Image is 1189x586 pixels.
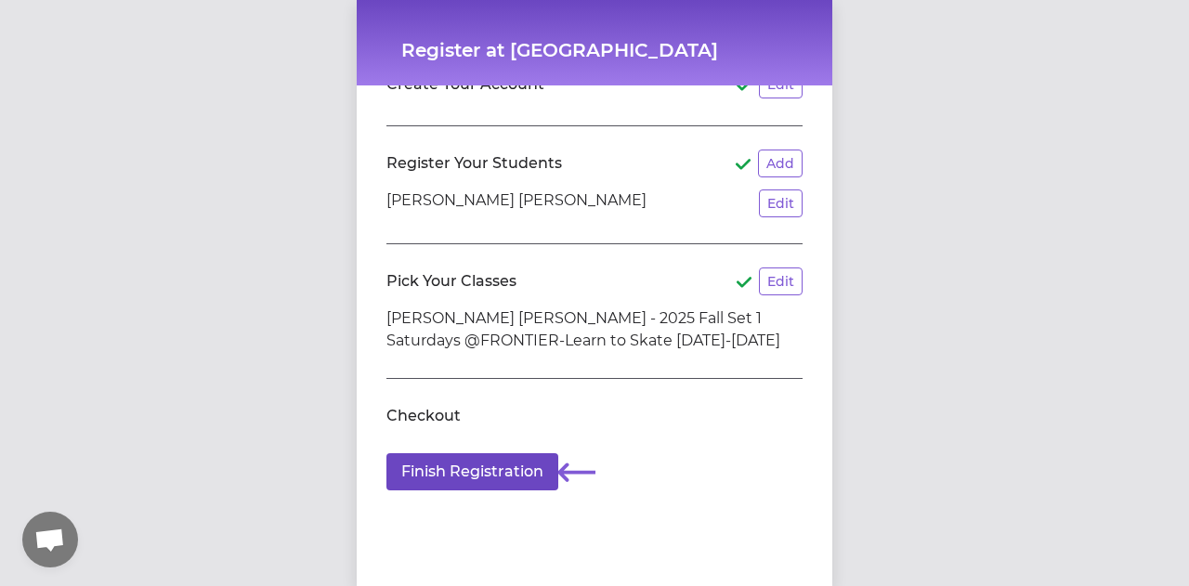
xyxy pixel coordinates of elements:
h1: Register at [GEOGRAPHIC_DATA] [401,37,788,63]
p: [PERSON_NAME] [PERSON_NAME] [386,189,647,217]
li: [PERSON_NAME] [PERSON_NAME] - 2025 Fall Set 1 Saturdays @FRONTIER-Learn to Skate [DATE]-[DATE] [386,307,803,352]
a: Open chat [22,512,78,567]
h2: Pick Your Classes [386,270,516,293]
h2: Register Your Students [386,152,562,175]
button: Edit [759,267,803,295]
button: Finish Registration [386,453,558,490]
button: Add [758,150,803,177]
h2: Checkout [386,405,461,427]
button: Edit [759,189,803,217]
